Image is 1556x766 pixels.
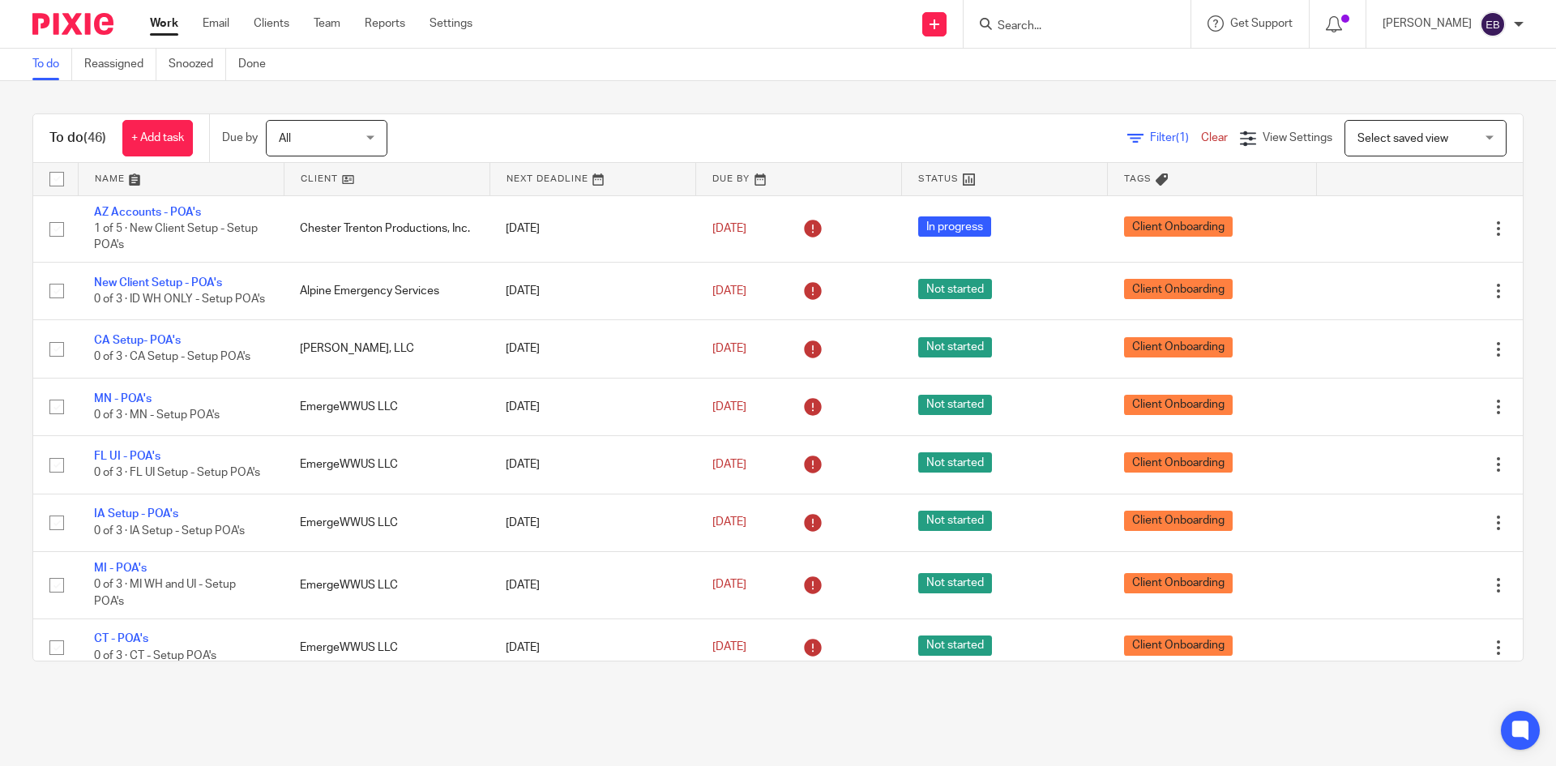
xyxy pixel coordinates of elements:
[49,130,106,147] h1: To do
[1124,174,1152,183] span: Tags
[712,459,746,470] span: [DATE]
[284,436,489,494] td: EmergeWWUS LLC
[284,552,489,618] td: EmergeWWUS LLC
[918,452,992,473] span: Not started
[169,49,226,80] a: Snoozed
[279,133,291,144] span: All
[94,563,147,574] a: MI - POA's
[222,130,258,146] p: Due by
[94,223,258,251] span: 1 of 5 · New Client Setup - Setup POA's
[489,494,695,551] td: [DATE]
[1124,573,1233,593] span: Client Onboarding
[94,633,148,644] a: CT - POA's
[284,494,489,551] td: EmergeWWUS LLC
[84,49,156,80] a: Reassigned
[489,378,695,435] td: [DATE]
[489,195,695,262] td: [DATE]
[712,401,746,413] span: [DATE]
[1150,132,1201,143] span: Filter
[1124,395,1233,415] span: Client Onboarding
[489,552,695,618] td: [DATE]
[365,15,405,32] a: Reports
[83,131,106,144] span: (46)
[1124,511,1233,531] span: Client Onboarding
[284,618,489,676] td: EmergeWWUS LLC
[94,277,222,289] a: New Client Setup - POA's
[918,395,992,415] span: Not started
[918,511,992,531] span: Not started
[712,580,746,591] span: [DATE]
[1124,216,1233,237] span: Client Onboarding
[489,262,695,319] td: [DATE]
[94,293,265,305] span: 0 of 3 · ID WH ONLY - Setup POA's
[712,642,746,653] span: [DATE]
[996,19,1142,34] input: Search
[1357,133,1448,144] span: Select saved view
[94,650,216,661] span: 0 of 3 · CT - Setup POA's
[1263,132,1332,143] span: View Settings
[712,343,746,354] span: [DATE]
[94,409,220,421] span: 0 of 3 · MN - Setup POA's
[918,337,992,357] span: Not started
[150,15,178,32] a: Work
[94,525,245,537] span: 0 of 3 · IA Setup - Setup POA's
[712,285,746,297] span: [DATE]
[32,49,72,80] a: To do
[489,618,695,676] td: [DATE]
[94,207,201,218] a: AZ Accounts - POA's
[918,635,992,656] span: Not started
[1480,11,1506,37] img: svg%3E
[94,451,160,462] a: FL UI - POA's
[918,573,992,593] span: Not started
[430,15,472,32] a: Settings
[712,223,746,234] span: [DATE]
[1201,132,1228,143] a: Clear
[254,15,289,32] a: Clients
[1230,18,1293,29] span: Get Support
[94,335,181,346] a: CA Setup- POA's
[284,378,489,435] td: EmergeWWUS LLC
[122,120,193,156] a: + Add task
[94,580,236,608] span: 0 of 3 · MI WH and UI - Setup POA's
[284,262,489,319] td: Alpine Emergency Services
[918,216,991,237] span: In progress
[284,320,489,378] td: [PERSON_NAME], LLC
[489,320,695,378] td: [DATE]
[94,393,152,404] a: MN - POA's
[1124,635,1233,656] span: Client Onboarding
[314,15,340,32] a: Team
[1383,15,1472,32] p: [PERSON_NAME]
[489,436,695,494] td: [DATE]
[94,352,250,363] span: 0 of 3 · CA Setup - Setup POA's
[238,49,278,80] a: Done
[32,13,113,35] img: Pixie
[94,508,178,520] a: IA Setup - POA's
[712,517,746,528] span: [DATE]
[94,468,260,479] span: 0 of 3 · FL UI Setup - Setup POA's
[1124,337,1233,357] span: Client Onboarding
[284,195,489,262] td: Chester Trenton Productions, Inc.
[918,279,992,299] span: Not started
[1124,452,1233,473] span: Client Onboarding
[1176,132,1189,143] span: (1)
[203,15,229,32] a: Email
[1124,279,1233,299] span: Client Onboarding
